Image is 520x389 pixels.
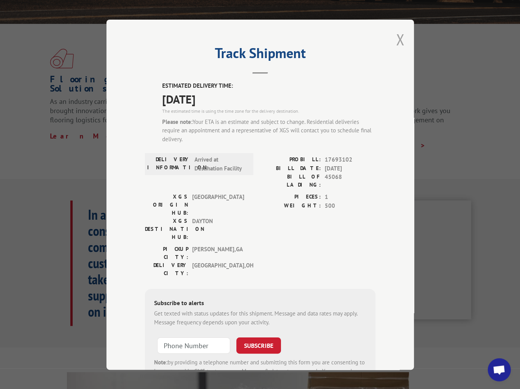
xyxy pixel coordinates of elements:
span: 17693102 [325,155,375,164]
input: Phone Number [157,337,230,354]
label: BILL DATE: [260,164,321,173]
h2: Track Shipment [145,48,375,62]
span: [GEOGRAPHIC_DATA] [192,193,244,217]
div: Open chat [488,358,511,381]
span: 500 [325,201,375,210]
div: Subscribe to alerts [154,298,366,309]
label: XGS ORIGIN HUB: [145,193,188,217]
span: [PERSON_NAME] , GA [192,245,244,261]
label: ESTIMATED DELIVERY TIME: [162,82,375,90]
label: PROBILL: [260,155,321,164]
label: DELIVERY CITY: [145,261,188,277]
label: PIECES: [260,193,321,202]
label: PICKUP CITY: [145,245,188,261]
label: WEIGHT: [260,201,321,210]
span: 45068 [325,173,375,189]
div: Get texted with status updates for this shipment. Message and data rates may apply. Message frequ... [154,309,366,327]
span: [DATE] [325,164,375,173]
button: Close modal [396,29,404,50]
span: DAYTON [192,217,244,241]
div: by providing a telephone number and submitting this form you are consenting to be contacted by SM... [154,358,366,384]
button: SUBSCRIBE [236,337,281,354]
label: DELIVERY INFORMATION: [147,155,191,173]
div: The estimated time is using the time zone for the delivery destination. [162,107,375,114]
label: BILL OF LADING: [260,173,321,189]
label: XGS DESTINATION HUB: [145,217,188,241]
strong: Please note: [162,118,193,125]
strong: Note: [154,359,168,366]
span: Arrived at Destination Facility [194,155,246,173]
span: [GEOGRAPHIC_DATA] , OH [192,261,244,277]
span: [DATE] [162,90,375,107]
div: Your ETA is an estimate and subject to change. Residential deliveries require an appointment and ... [162,117,375,144]
span: 1 [325,193,375,202]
